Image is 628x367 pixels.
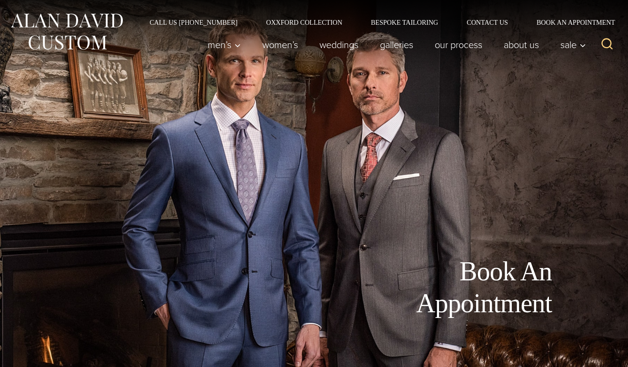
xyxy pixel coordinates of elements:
button: View Search Form [596,33,618,56]
nav: Primary Navigation [197,35,591,54]
h1: Book An Appointment [338,256,552,319]
a: Oxxford Collection [252,19,357,26]
span: Sale [560,40,586,50]
a: Contact Us [452,19,522,26]
a: Call Us [PHONE_NUMBER] [135,19,252,26]
a: Book an Appointment [522,19,618,26]
a: Galleries [369,35,424,54]
a: Bespoke Tailoring [357,19,452,26]
a: Our Process [424,35,493,54]
a: Women’s [252,35,309,54]
nav: Secondary Navigation [135,19,618,26]
a: About Us [493,35,550,54]
a: weddings [309,35,369,54]
span: Men’s [208,40,241,50]
img: Alan David Custom [10,10,124,53]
